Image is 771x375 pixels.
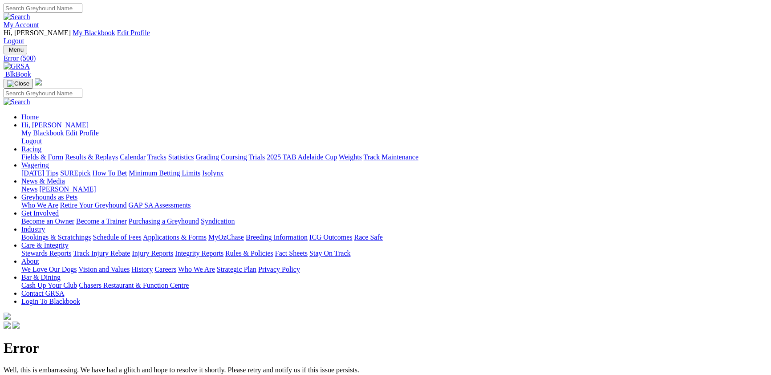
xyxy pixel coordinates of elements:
div: Greyhounds as Pets [21,201,767,209]
span: Hi, [PERSON_NAME] [21,121,89,129]
a: Edit Profile [117,29,150,37]
a: Breeding Information [246,233,308,241]
a: Rules & Policies [225,249,273,257]
a: Logout [4,37,24,45]
a: Race Safe [354,233,382,241]
a: Become an Owner [21,217,74,225]
a: Trials [248,153,265,161]
img: twitter.svg [12,322,20,329]
a: Become a Trainer [76,217,127,225]
a: Cash Up Your Club [21,281,77,289]
a: Isolynx [202,169,223,177]
button: Toggle navigation [4,79,33,89]
a: Home [21,113,39,121]
a: [DATE] Tips [21,169,58,177]
img: facebook.svg [4,322,11,329]
a: Fact Sheets [275,249,308,257]
a: Results & Replays [65,153,118,161]
a: 2025 TAB Adelaide Cup [267,153,337,161]
a: Contact GRSA [21,289,64,297]
span: BlkBook [5,70,31,78]
div: Care & Integrity [21,249,767,257]
div: About [21,265,767,273]
img: GRSA [4,62,30,70]
a: Fields & Form [21,153,63,161]
a: Login To Blackbook [21,298,80,305]
a: Grading [196,153,219,161]
a: Stay On Track [309,249,350,257]
a: Tracks [147,153,166,161]
a: Stewards Reports [21,249,71,257]
a: Syndication [201,217,235,225]
a: Care & Integrity [21,241,69,249]
div: Racing [21,153,767,161]
a: GAP SA Assessments [129,201,191,209]
a: Coursing [221,153,247,161]
a: ICG Outcomes [309,233,352,241]
a: Injury Reports [132,249,173,257]
a: Wagering [21,161,49,169]
p: Well, this is embarrassing. We have had a glitch and hope to resolve it shortly. Please retry and... [4,366,767,374]
div: Wagering [21,169,767,177]
a: [PERSON_NAME] [39,185,96,193]
a: Integrity Reports [175,249,223,257]
a: Track Injury Rebate [73,249,130,257]
div: News & Media [21,185,767,193]
a: About [21,257,39,265]
button: Toggle navigation [4,45,27,54]
div: My Account [4,29,767,45]
img: Search [4,13,30,21]
div: Bar & Dining [21,281,767,289]
a: Applications & Forms [143,233,207,241]
a: Privacy Policy [258,265,300,273]
a: Hi, [PERSON_NAME] [21,121,90,129]
a: News & Media [21,177,65,185]
a: Who We Are [178,265,215,273]
a: Bar & Dining [21,273,61,281]
a: Chasers Restaurant & Function Centre [79,281,189,289]
a: Weights [339,153,362,161]
span: Hi, [PERSON_NAME] [4,29,71,37]
h1: Error [4,340,767,356]
a: Industry [21,225,45,233]
a: We Love Our Dogs [21,265,77,273]
a: Edit Profile [66,129,99,137]
a: Bookings & Scratchings [21,233,91,241]
img: Search [4,98,30,106]
a: Who We Are [21,201,58,209]
a: Minimum Betting Limits [129,169,200,177]
a: BlkBook [4,70,31,78]
a: Purchasing a Greyhound [129,217,199,225]
img: logo-grsa-white.png [35,78,42,86]
a: My Blackbook [73,29,115,37]
input: Search [4,89,82,98]
img: Close [7,80,29,87]
a: Error (500) [4,54,767,62]
a: My Account [4,21,39,29]
a: Statistics [168,153,194,161]
a: Careers [154,265,176,273]
a: Vision and Values [78,265,130,273]
a: SUREpick [60,169,90,177]
a: Get Involved [21,209,59,217]
a: News [21,185,37,193]
a: Racing [21,145,41,153]
a: Track Maintenance [364,153,418,161]
a: History [131,265,153,273]
div: Hi, [PERSON_NAME] [21,129,767,145]
input: Search [4,4,82,13]
a: Greyhounds as Pets [21,193,77,201]
a: Retire Your Greyhound [60,201,127,209]
a: Schedule of Fees [93,233,141,241]
a: Calendar [120,153,146,161]
span: Menu [9,46,24,53]
div: Get Involved [21,217,767,225]
a: MyOzChase [208,233,244,241]
a: How To Bet [93,169,127,177]
a: Logout [21,137,42,145]
div: Industry [21,233,767,241]
a: My Blackbook [21,129,64,137]
img: logo-grsa-white.png [4,313,11,320]
a: Strategic Plan [217,265,256,273]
